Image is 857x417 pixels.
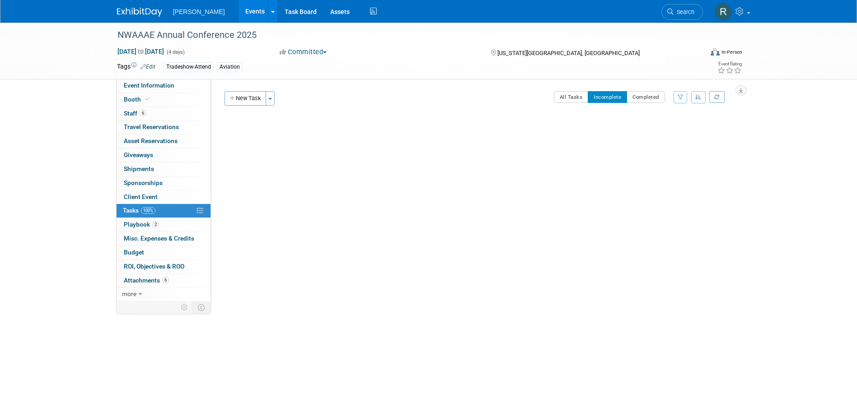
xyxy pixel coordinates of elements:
[117,79,211,93] a: Event Information
[124,82,174,89] span: Event Information
[276,47,330,57] button: Committed
[650,47,743,60] div: Event Format
[117,107,211,120] a: Staff6
[177,301,192,313] td: Personalize Event Tab Strip
[124,235,194,242] span: Misc. Expenses & Credits
[117,190,211,204] a: Client Event
[141,207,155,214] span: 100%
[117,176,211,190] a: Sponsorships
[114,27,689,43] div: NWAAAE Annual Conference 2025
[124,96,151,103] span: Booth
[117,62,155,72] td: Tags
[674,9,694,15] span: Search
[217,62,243,72] div: Aviation
[162,277,169,283] span: 6
[497,50,640,56] span: [US_STATE][GEOGRAPHIC_DATA], [GEOGRAPHIC_DATA]
[124,110,146,117] span: Staff
[173,8,225,15] span: [PERSON_NAME]
[117,274,211,287] a: Attachments6
[145,97,150,102] i: Booth reservation complete
[117,246,211,259] a: Budget
[117,148,211,162] a: Giveaways
[715,3,732,20] img: Rebecca Deis
[164,62,214,72] div: Tradeshow-Attend
[124,249,144,256] span: Budget
[140,110,146,116] span: 6
[117,134,211,148] a: Asset Reservations
[136,48,145,55] span: to
[627,91,665,103] button: Completed
[117,232,211,246] a: Misc. Expenses & Credits
[124,137,178,144] span: Asset Reservations
[140,64,155,70] a: Edit
[709,91,725,103] a: Refresh
[124,277,169,284] span: Attachments
[124,193,158,200] span: Client Event
[124,123,179,130] span: Travel Reservations
[117,260,211,273] a: ROI, Objectives & ROO
[225,91,266,106] button: New Task
[711,48,720,56] img: Format-Inperson.png
[117,93,211,107] a: Booth
[117,47,164,56] span: [DATE] [DATE]
[588,91,627,103] button: Incomplete
[122,290,136,297] span: more
[124,221,159,228] span: Playbook
[123,207,155,214] span: Tasks
[124,151,153,158] span: Giveaways
[717,62,742,66] div: Event Rating
[124,179,163,186] span: Sponsorships
[152,221,159,228] span: 2
[661,4,703,20] a: Search
[117,204,211,218] a: Tasks100%
[554,91,589,103] button: All Tasks
[124,263,184,270] span: ROI, Objectives & ROO
[124,165,154,172] span: Shipments
[117,287,211,301] a: more
[117,120,211,134] a: Travel Reservations
[192,301,211,313] td: Toggle Event Tabs
[117,162,211,176] a: Shipments
[166,49,185,55] span: (4 days)
[721,49,742,56] div: In-Person
[117,218,211,232] a: Playbook2
[117,8,162,17] img: ExhibitDay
